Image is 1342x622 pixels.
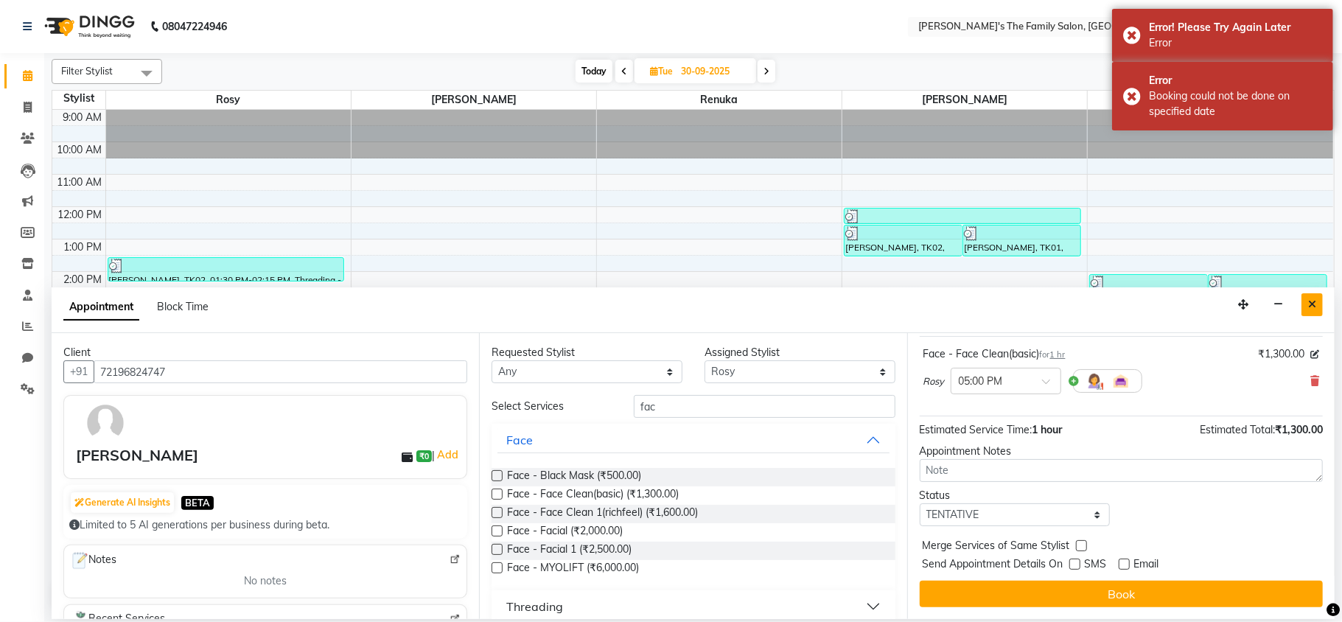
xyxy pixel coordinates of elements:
span: Block Time [157,300,209,313]
div: [PERSON_NAME] [76,444,198,466]
div: 9:00 AM [60,110,105,125]
div: Booking could not be done on specified date [1149,88,1322,119]
div: [PERSON_NAME], TK05, 02:00 PM-03:00 PM, Hand’s & Feet - Instant Pedicure [1209,275,1326,305]
div: Requested Stylist [492,345,682,360]
div: 2:00 PM [61,272,105,287]
div: Client [63,345,467,360]
b: 08047224946 [162,6,227,47]
small: for [1040,349,1066,360]
input: Search by service name [634,395,895,418]
span: Face - Facial (₹2,000.00) [507,523,623,542]
div: Error [1149,35,1322,51]
button: Generate AI Insights [71,492,174,513]
div: [PERSON_NAME], TK06, 02:00 PM-03:15 PM, Hand’s & Feet - Cafe Pedicure [1090,275,1207,314]
span: Tue [646,66,677,77]
span: Face - Face Clean 1(richfeel) (₹1,600.00) [507,505,698,523]
span: Face - Black Mask (₹500.00) [507,468,641,486]
span: ₹1,300.00 [1275,423,1323,436]
a: Add [435,446,461,464]
div: Face - Face Clean(basic) [923,346,1066,362]
div: Error! Please Try Again Later [1149,20,1322,35]
span: Face - MYOLIFT (₹6,000.00) [507,560,639,579]
img: avatar [84,402,127,444]
span: Notes [70,551,116,570]
span: Rosy [106,91,351,109]
span: Appointment [63,294,139,321]
span: Rosy [923,374,945,389]
div: 10:00 AM [55,142,105,158]
input: Search by Name/Mobile/Email/Code [94,360,467,383]
div: Assigned Stylist [705,345,895,360]
div: [PERSON_NAME], TK02, 01:30 PM-02:15 PM, Threading - Eyebrows,Threading - Upperlip,Threading - Chin [108,258,344,281]
div: Limited to 5 AI generations per business during beta. [69,517,461,533]
button: +91 [63,360,94,383]
div: Appointment Notes [920,444,1323,459]
div: Error [1149,73,1322,88]
div: Status [920,488,1111,503]
i: Edit price [1310,350,1319,359]
span: ₹0 [416,450,432,462]
div: [PERSON_NAME], TK01, 12:30 PM-01:30 PM, Massage - Head massage [963,226,1080,256]
span: | [432,446,461,464]
button: Threading [497,593,889,620]
button: Face [497,427,889,453]
span: Merge Services of Same Stylist [923,538,1070,556]
span: [PERSON_NAME] [352,91,596,109]
span: BETA [181,496,214,510]
span: No notes [244,573,287,589]
span: ₹1,300.00 [1258,346,1304,362]
div: 1:00 PM [61,240,105,255]
img: Interior.png [1112,372,1130,390]
span: SMS [1085,556,1107,575]
span: 1 hr [1050,349,1066,360]
span: Email [1134,556,1159,575]
span: Send Appointment Details On [923,556,1063,575]
span: Filter Stylist [61,65,113,77]
div: Face [506,431,533,449]
span: [PERSON_NAME] [842,91,1087,109]
button: Close [1301,293,1323,316]
button: Book [920,581,1323,607]
span: Renuka [597,91,842,109]
div: 11:00 AM [55,175,105,190]
span: Face - Facial 1 (₹2,500.00) [507,542,632,560]
span: Estimated Total: [1200,423,1275,436]
div: [PERSON_NAME], TK01, 12:00 PM-12:30 PM, Hair - Hair wash [845,209,1080,223]
span: 1 hour [1032,423,1063,436]
div: Select Services [480,399,622,414]
span: Today [576,60,612,83]
span: Estimated Service Time: [920,423,1032,436]
img: logo [38,6,139,47]
div: Threading [506,598,563,615]
input: 2025-09-30 [677,60,750,83]
div: [PERSON_NAME], TK02, 12:30 PM-01:30 PM, Wax - Full legs,Wax - Hand [845,226,962,256]
span: Face - Face Clean(basic) (₹1,300.00) [507,486,679,505]
img: Hairdresser.png [1086,372,1103,390]
div: 12:00 PM [55,207,105,223]
span: urmila [1088,91,1333,109]
div: Stylist [52,91,105,106]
